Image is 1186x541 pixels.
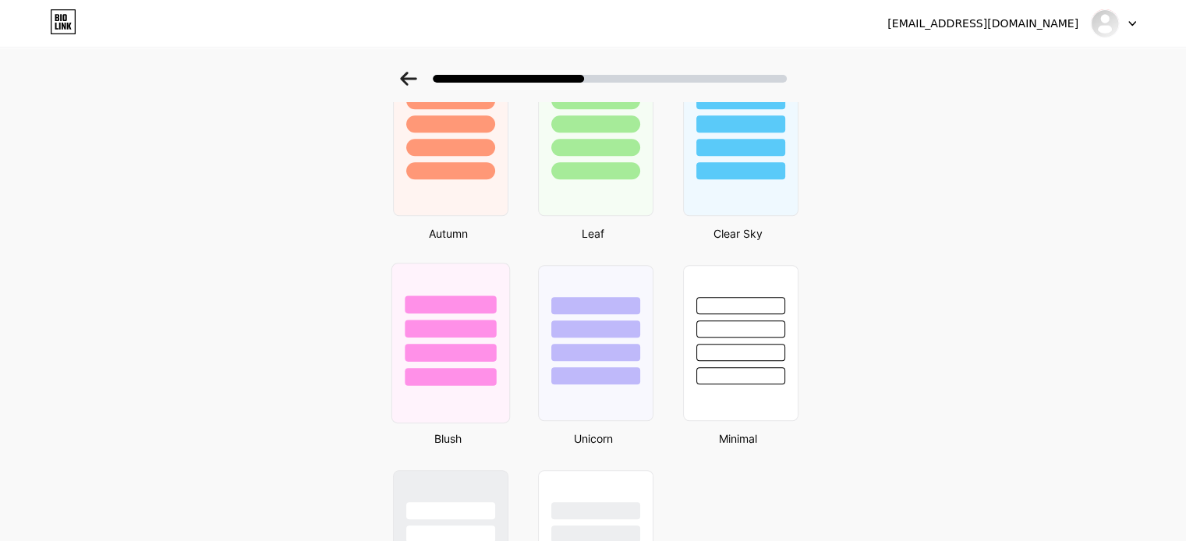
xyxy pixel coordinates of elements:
div: Blush [388,430,508,447]
img: camilavalencia [1090,9,1120,38]
div: Clear Sky [678,225,798,242]
div: Leaf [533,225,653,242]
div: Unicorn [533,430,653,447]
div: Minimal [678,430,798,447]
div: Autumn [388,225,508,242]
div: [EMAIL_ADDRESS][DOMAIN_NAME] [887,16,1078,32]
